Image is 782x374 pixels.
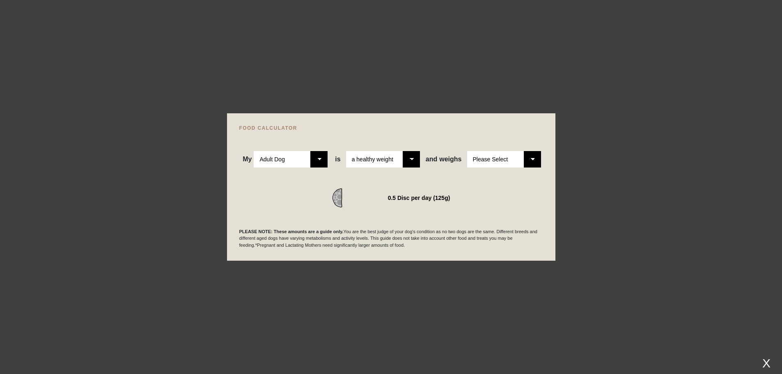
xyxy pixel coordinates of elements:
[426,156,439,163] span: and
[239,126,543,131] h4: FOOD CALCULATOR
[426,156,462,163] span: weighs
[243,156,252,163] span: My
[759,356,774,370] div: X
[335,156,340,163] span: is
[239,228,543,249] p: You are the best judge of your dog's condition as no two dogs are the same. Different breeds and ...
[239,229,344,234] b: PLEASE NOTE: These amounts are a guide only.
[388,192,450,204] div: 0.5 Disc per day (125g)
